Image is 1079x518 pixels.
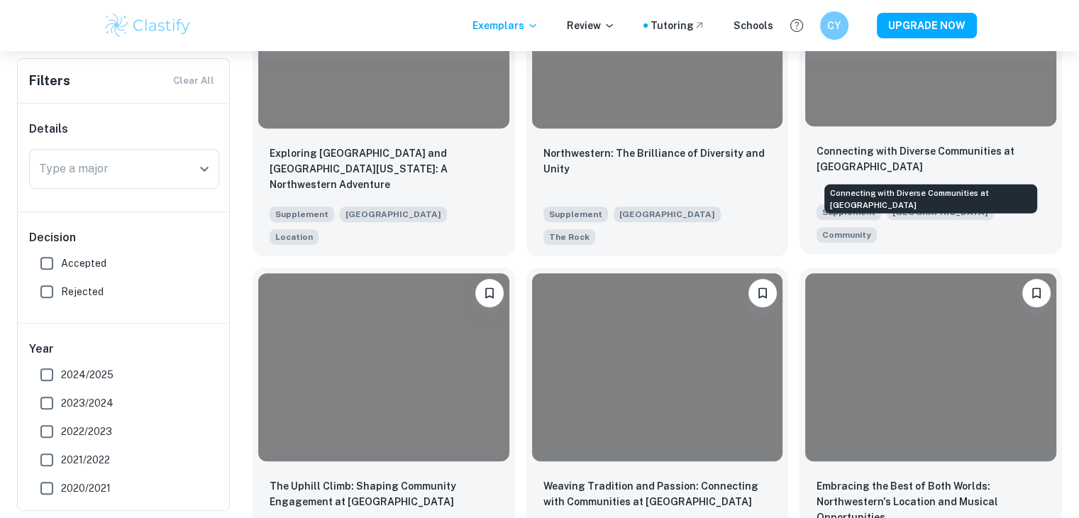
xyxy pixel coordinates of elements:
p: Exemplars [472,18,538,33]
span: Accepted [61,255,106,271]
p: Connecting with Diverse Communities at Northwestern [817,143,1045,175]
span: 2020/2021 [61,480,111,496]
button: Bookmark [748,279,777,307]
span: Supplement [270,206,334,222]
button: Bookmark [475,279,504,307]
button: Bookmark [1022,279,1051,307]
span: Community [822,228,871,241]
p: The Uphill Climb: Shaping Community Engagement at Northwestern [270,478,498,509]
span: Supplement [817,204,881,220]
span: Rejected [61,284,104,299]
a: Tutoring [651,18,705,33]
p: Northwestern: The Brilliance of Diversity and Unity [543,145,772,177]
span: 2023/2024 [61,395,114,411]
a: Schools [734,18,773,33]
span: Northwestern’s location is special: on the shore of Lake Michigan, steps from downtown Evanston, ... [270,228,319,245]
span: The Rock [549,231,590,243]
span: 2024/2025 [61,367,114,382]
span: Painting “The Rock” is a tradition at Northwestern that invites all forms of expression—students ... [543,228,595,245]
h6: Filters [29,71,70,91]
button: UPGRADE NOW [877,13,977,38]
button: Help and Feedback [785,13,809,38]
h6: CY [826,18,842,33]
span: 2022/2023 [61,424,112,439]
p: Weaving Tradition and Passion: Connecting with Communities at Northwestern [543,478,772,509]
p: Review [567,18,615,33]
button: Open [194,159,214,179]
h6: Year [29,341,219,358]
img: Clastify logo [103,11,193,40]
h6: Decision [29,229,219,246]
button: CY [820,11,848,40]
span: Community and belonging matter at Northwestern. Tell us about one or more communities, networks, ... [817,226,877,243]
span: 2021/2022 [61,452,110,468]
span: [GEOGRAPHIC_DATA] [340,206,447,222]
span: [GEOGRAPHIC_DATA] [614,206,721,222]
p: Exploring Chicago and Lake Michigan: A Northwestern Adventure [270,145,498,192]
span: Supplement [543,206,608,222]
span: Location [275,231,313,243]
h6: Details [29,121,219,138]
div: Connecting with Diverse Communities at [GEOGRAPHIC_DATA] [824,184,1037,214]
